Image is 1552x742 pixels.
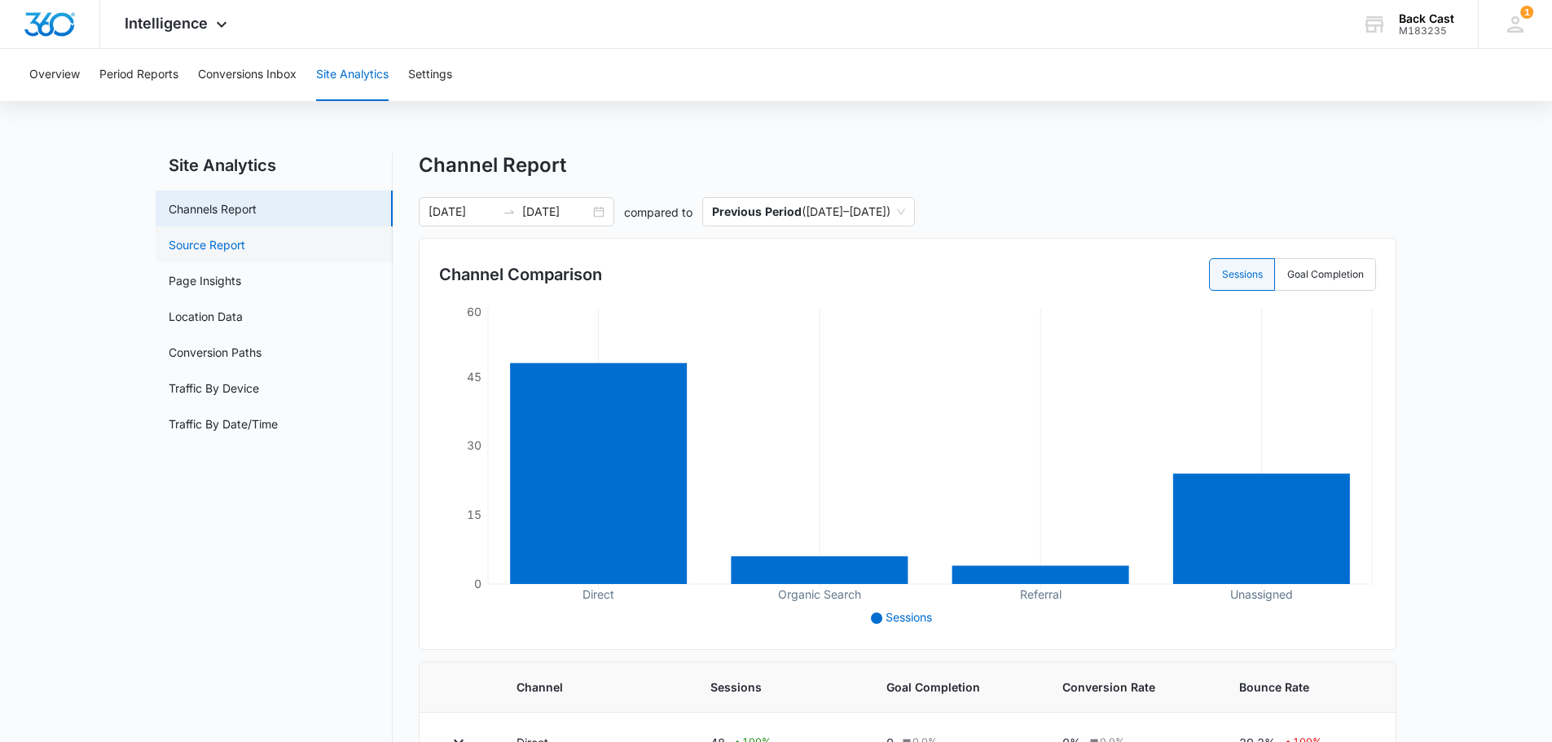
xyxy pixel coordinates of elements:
[1520,6,1533,19] span: 1
[583,587,614,601] tspan: Direct
[1062,678,1199,696] span: Conversion Rate
[125,15,208,32] span: Intelligence
[99,49,178,101] button: Period Reports
[198,49,297,101] button: Conversions Inbox
[778,587,861,602] tspan: Organic Search
[1209,258,1275,291] label: Sessions
[474,577,481,591] tspan: 0
[156,153,393,178] h2: Site Analytics
[439,262,602,287] h3: Channel Comparison
[169,308,243,325] a: Location Data
[408,49,452,101] button: Settings
[169,236,245,253] a: Source Report
[886,610,932,624] span: Sessions
[467,507,481,521] tspan: 15
[1275,258,1376,291] label: Goal Completion
[169,344,262,361] a: Conversion Paths
[29,49,80,101] button: Overview
[1399,25,1454,37] div: account id
[467,305,481,318] tspan: 60
[1239,678,1370,696] span: Bounce Rate
[419,153,566,178] h1: Channel Report
[429,203,496,221] input: Start date
[1399,12,1454,25] div: account name
[712,198,905,226] span: ( [DATE] – [DATE] )
[169,380,259,397] a: Traffic By Device
[710,678,847,696] span: Sessions
[503,205,516,218] span: swap-right
[316,49,389,101] button: Site Analytics
[169,272,241,289] a: Page Insights
[1020,587,1062,601] tspan: Referral
[169,200,257,217] a: Channels Report
[467,370,481,384] tspan: 45
[467,438,481,452] tspan: 30
[1520,6,1533,19] div: notifications count
[517,678,671,696] span: Channel
[712,204,802,218] p: Previous Period
[522,203,590,221] input: End date
[503,205,516,218] span: to
[169,415,278,432] a: Traffic By Date/Time
[1230,587,1293,602] tspan: Unassigned
[886,678,1023,696] span: Goal Completion
[624,204,692,221] p: compared to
